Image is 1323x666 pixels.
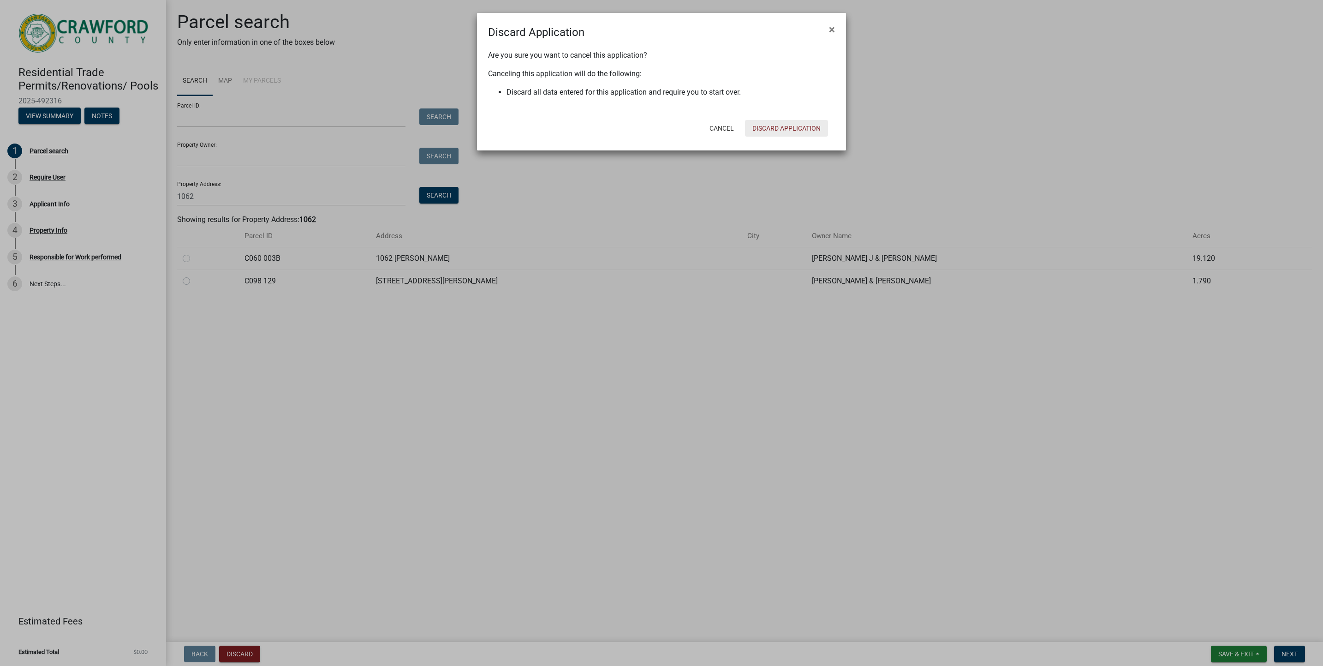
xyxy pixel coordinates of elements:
[507,87,835,98] li: Discard all data entered for this application and require you to start over.
[829,23,835,36] span: ×
[822,17,842,42] button: Close
[702,120,741,137] button: Cancel
[488,50,835,61] p: Are you sure you want to cancel this application?
[488,24,584,41] h4: Discard Application
[488,68,835,79] p: Canceling this application will do the following:
[745,120,828,137] button: Discard Application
